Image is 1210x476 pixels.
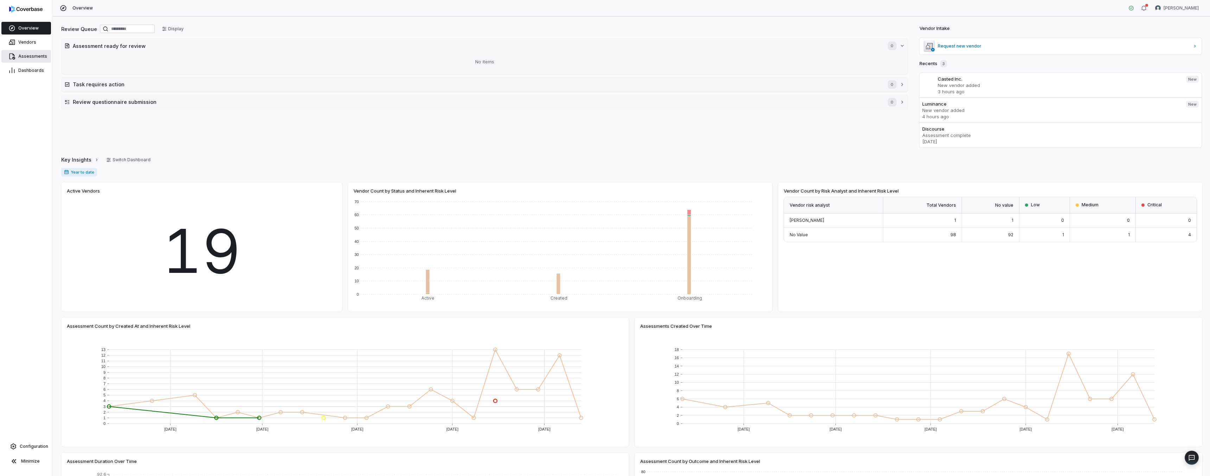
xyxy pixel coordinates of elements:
[1061,218,1064,223] span: 0
[675,356,679,360] text: 16
[103,376,106,380] text: 8
[18,68,44,73] span: Dashboards
[103,382,106,386] text: 7
[677,397,679,401] text: 6
[101,359,106,363] text: 11
[1147,202,1162,208] span: Critical
[883,197,962,213] div: Total Vendors
[919,25,950,32] h2: Vendor Intake
[101,353,106,357] text: 12
[355,266,359,270] text: 20
[102,155,155,165] button: Switch Dashboard
[1128,232,1130,237] span: 1
[446,427,459,431] text: [DATE]
[1186,76,1199,83] span: New
[61,168,97,176] span: Year to date
[3,454,50,468] button: Minimize
[103,370,106,375] text: 9
[925,427,937,431] text: [DATE]
[922,138,1199,145] p: [DATE]
[938,88,1180,95] p: 3 hours ago
[1012,218,1013,223] span: 1
[158,24,188,34] button: Display
[67,323,190,329] span: Assessment Count by Created At and Inherent Risk Level
[103,387,106,392] text: 6
[103,421,106,426] text: 0
[1188,218,1191,223] span: 0
[101,347,106,352] text: 13
[103,416,106,420] text: 1
[1164,5,1199,11] span: [PERSON_NAME]
[357,292,359,296] text: 0
[64,170,69,175] svg: Date range for report
[73,42,881,50] h2: Assessment ready for review
[922,132,1199,138] p: Assessment complete
[67,458,137,464] span: Assessment Duration Over Time
[675,372,679,376] text: 12
[938,76,1180,82] h3: Casted Inc.
[73,81,881,88] h2: Task requires action
[888,80,896,89] span: 0
[256,427,268,431] text: [DATE]
[938,82,1180,88] p: New vendor added
[938,43,1190,49] span: Request new vendor
[1151,3,1203,13] button: Adeola Ajiginni avatar[PERSON_NAME]
[919,98,1202,123] a: LuminanceNew vendor added4 hours agoNew
[61,156,91,163] span: Key Insights
[919,123,1202,148] a: DiscourseAssessment complete[DATE]
[784,188,899,194] span: Vendor Count by Risk Analyst and Inherent Risk Level
[677,413,679,418] text: 2
[538,427,550,431] text: [DATE]
[675,380,679,384] text: 10
[61,25,97,33] h2: Review Queue
[355,239,359,244] text: 40
[790,232,808,237] span: No Value
[1031,202,1040,208] span: Low
[950,232,956,237] span: 98
[954,218,956,223] span: 1
[62,77,908,92] button: Task requires action0
[640,458,760,464] span: Assessment Count by Outcome and Inherent Risk Level
[355,279,359,283] text: 10
[1020,427,1032,431] text: [DATE]
[1112,427,1124,431] text: [DATE]
[1127,218,1130,223] span: 0
[103,405,106,409] text: 3
[919,73,1202,98] a: Casted Inc.New vendor added3 hours agoNew
[103,393,106,397] text: 5
[355,213,359,217] text: 60
[355,226,359,230] text: 50
[62,95,908,109] button: Review questionnaire submission0
[1155,5,1161,11] img: Adeola Ajiginni avatar
[355,200,359,204] text: 70
[59,152,101,167] button: Key Insights
[677,405,679,409] text: 4
[72,5,93,11] span: Overview
[1,50,51,63] a: Assessments
[677,389,679,393] text: 8
[1082,202,1098,208] span: Medium
[351,427,364,431] text: [DATE]
[784,197,883,213] div: Vendor risk analyst
[922,113,1180,120] p: 4 hours ago
[1188,232,1191,237] span: 4
[355,252,359,257] text: 30
[101,364,106,369] text: 10
[9,6,43,13] img: Coverbase logo
[3,440,50,453] a: Configuration
[103,410,106,414] text: 2
[922,107,1180,113] p: New vendor added
[20,444,48,449] span: Configuration
[1008,232,1013,237] span: 92
[18,54,47,59] span: Assessments
[164,427,177,431] text: [DATE]
[1186,101,1199,108] span: New
[675,347,679,352] text: 18
[919,60,947,67] h2: Recents
[829,427,842,431] text: [DATE]
[919,38,1202,55] a: Request new vendor
[922,101,1180,107] h3: Luminance
[1062,232,1064,237] span: 1
[962,197,1019,213] div: No value
[64,53,905,71] div: No items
